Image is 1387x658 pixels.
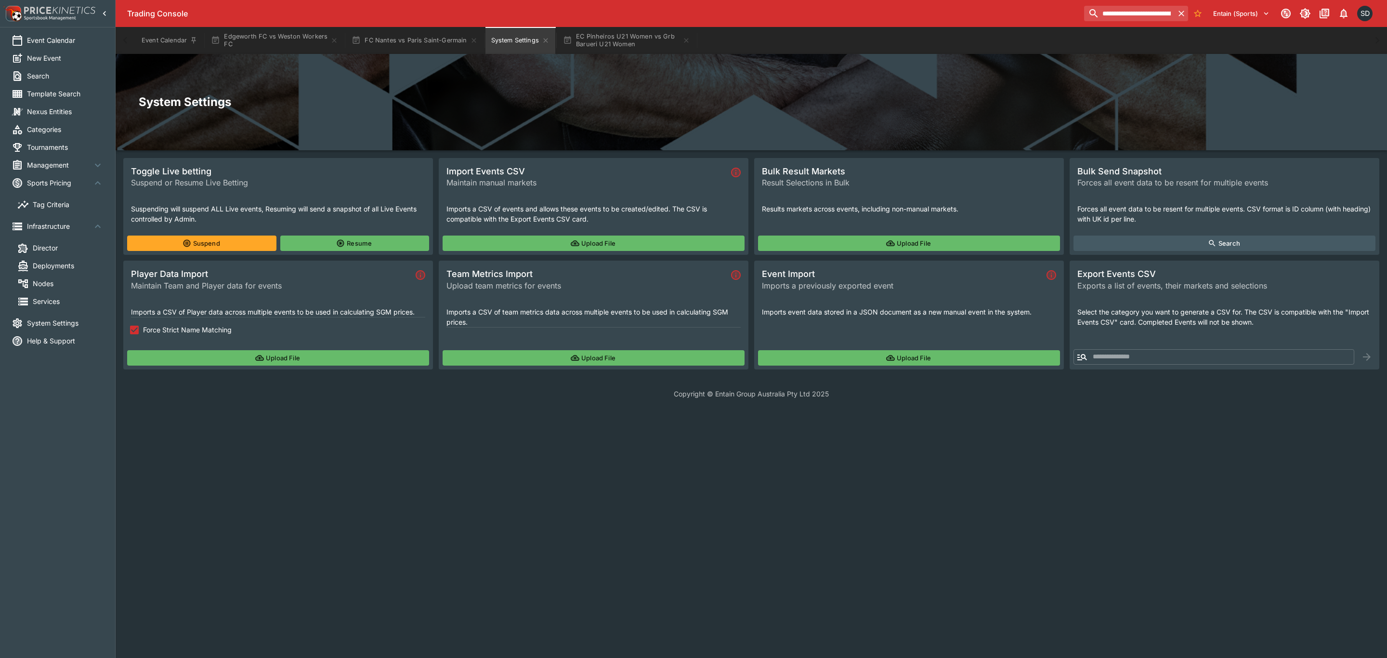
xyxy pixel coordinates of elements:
span: Director [33,243,104,253]
span: Tournaments [27,142,104,152]
div: Scott Dowdall [1357,6,1373,21]
h2: System Settings [139,94,1364,109]
span: Forces all event data to be resent for multiple events [1077,177,1372,188]
button: FC Nantes vs Paris Saint-Germain [346,27,483,54]
button: Toggle light/dark mode [1296,5,1314,22]
span: Services [33,296,104,306]
button: Notifications [1335,5,1352,22]
span: Bulk Result Markets [762,166,1056,177]
button: Suspend [127,236,276,251]
p: Imports a CSV of events and allows these events to be created/edited. The CSV is compatible with ... [446,204,741,224]
span: Maintain Team and Player data for events [131,280,412,291]
div: Trading Console [127,9,1080,19]
p: Imports event data stored in a JSON document as a new manual event in the system. [762,307,1056,317]
button: Event Calendar [136,27,203,54]
button: Documentation [1316,5,1333,22]
span: Toggle Live betting [131,166,425,177]
p: Copyright © Entain Group Australia Pty Ltd 2025 [116,389,1387,399]
img: PriceKinetics [24,7,95,14]
span: Maintain manual markets [446,177,727,188]
span: Upload team metrics for events [446,280,727,291]
span: Imports a previously exported event [762,280,1043,291]
span: Template Search [27,89,104,99]
span: Event Import [762,268,1043,279]
p: Imports a CSV of Player data across multiple events to be used in calculating SGM prices. [131,307,425,317]
span: Management [27,160,92,170]
p: Forces all event data to be resent for multiple events. CSV format is ID column (with heading) wi... [1077,204,1372,224]
span: Help & Support [27,336,104,346]
span: Player Data Import [131,268,412,279]
button: Upload File [443,236,745,251]
span: Exports a list of events, their markets and selections [1077,280,1372,291]
button: Connected to PK [1277,5,1295,22]
span: Tag Criteria [33,199,104,210]
button: Upload File [443,350,745,366]
img: Sportsbook Management [24,16,76,20]
span: System Settings [27,318,104,328]
button: No Bookmarks [1190,6,1205,21]
button: Scott Dowdall [1354,3,1375,24]
p: Select the category you want to generate a CSV for. The CSV is compatible with the "Import Events... [1077,307,1372,327]
button: Edgeworth FC vs Weston Workers FC [205,27,344,54]
span: Import Events CSV [446,166,727,177]
span: Search [27,71,104,81]
span: Bulk Send Snapshot [1077,166,1372,177]
input: search [1084,6,1174,21]
img: PriceKinetics Logo [3,4,22,23]
button: Upload File [127,350,429,366]
p: Imports a CSV of team metrics data across multiple events to be used in calculating SGM prices. [446,307,741,327]
button: System Settings [485,27,555,54]
p: Results markets across events, including non-manual markets. [762,204,1056,214]
span: Force Strict Name Matching [143,325,232,335]
span: New Event [27,53,104,63]
span: Nexus Entities [27,106,104,117]
span: Sports Pricing [27,178,92,188]
span: Infrastructure [27,221,92,231]
span: Suspend or Resume Live Betting [131,177,425,188]
button: Upload File [758,350,1060,366]
button: Resume [280,236,430,251]
span: Export Events CSV [1077,268,1372,279]
button: Search [1073,236,1375,251]
p: Suspending will suspend ALL Live events, Resuming will send a snapshot of all Live Events control... [131,204,425,224]
span: Team Metrics Import [446,268,727,279]
span: Nodes [33,278,104,289]
button: EC Pinheiros U21 Women vs Grb Barueri U21 Women [557,27,696,54]
span: Result Selections in Bulk [762,177,1056,188]
button: Upload File [758,236,1060,251]
span: Event Calendar [27,35,104,45]
button: Select Tenant [1207,6,1275,21]
span: Categories [27,124,104,134]
span: Deployments [33,261,104,271]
